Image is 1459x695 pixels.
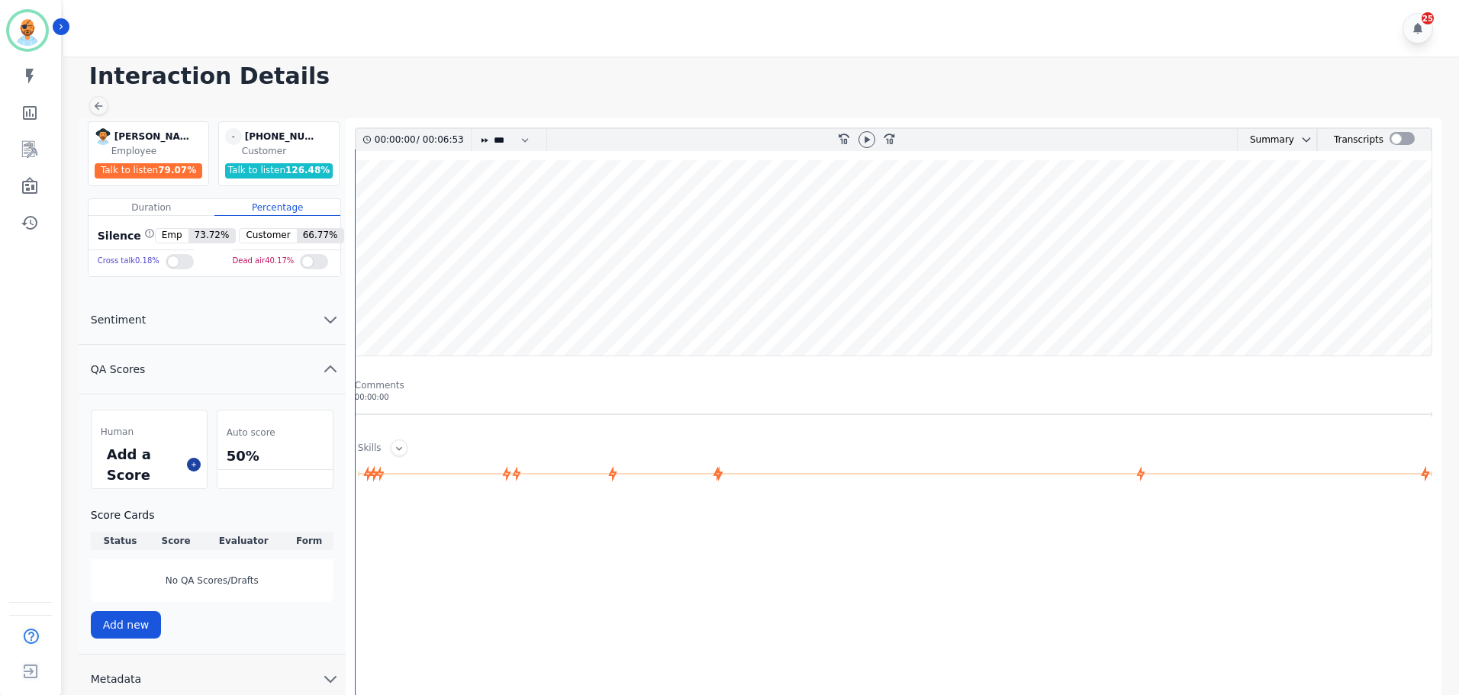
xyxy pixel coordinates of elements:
[355,379,1432,391] div: Comments
[111,145,205,157] div: Employee
[375,129,417,151] div: 00:00:00
[95,228,155,243] div: Silence
[420,129,462,151] div: 00:06:53
[156,229,188,243] span: Emp
[233,250,295,272] div: Dead air 40.17 %
[79,362,158,377] span: QA Scores
[79,345,346,394] button: QA Scores chevron up
[225,128,242,145] span: -
[214,199,340,216] div: Percentage
[104,441,181,488] div: Add a Score
[358,442,382,456] div: Skills
[245,128,321,145] div: [PHONE_NUMBER]
[321,360,340,378] svg: chevron up
[285,165,330,175] span: 126.48 %
[224,423,327,442] div: Auto score
[242,145,336,157] div: Customer
[355,391,1432,403] div: 00:00:00
[321,310,340,329] svg: chevron down
[1334,129,1383,151] div: Transcripts
[1294,134,1312,146] button: chevron down
[285,532,333,550] th: Form
[1422,12,1434,24] div: 25
[98,250,159,272] div: Cross talk 0.18 %
[101,426,134,438] span: Human
[240,229,296,243] span: Customer
[9,12,46,49] img: Bordered avatar
[225,163,333,179] div: Talk to listen
[1238,129,1294,151] div: Summary
[1300,134,1312,146] svg: chevron down
[95,163,203,179] div: Talk to listen
[114,128,191,145] div: [PERSON_NAME]
[91,559,333,602] div: No QA Scores/Drafts
[202,532,285,550] th: Evaluator
[79,312,158,327] span: Sentiment
[297,229,344,243] span: 66.77 %
[188,229,236,243] span: 73.72 %
[321,670,340,688] svg: chevron down
[89,199,214,216] div: Duration
[224,442,327,469] div: 50%
[150,532,202,550] th: Score
[158,165,196,175] span: 79.07 %
[91,507,333,523] h3: Score Cards
[375,129,468,151] div: /
[91,532,150,550] th: Status
[79,671,153,687] span: Metadata
[79,295,346,345] button: Sentiment chevron down
[91,611,162,639] button: Add new
[89,63,1444,90] h1: Interaction Details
